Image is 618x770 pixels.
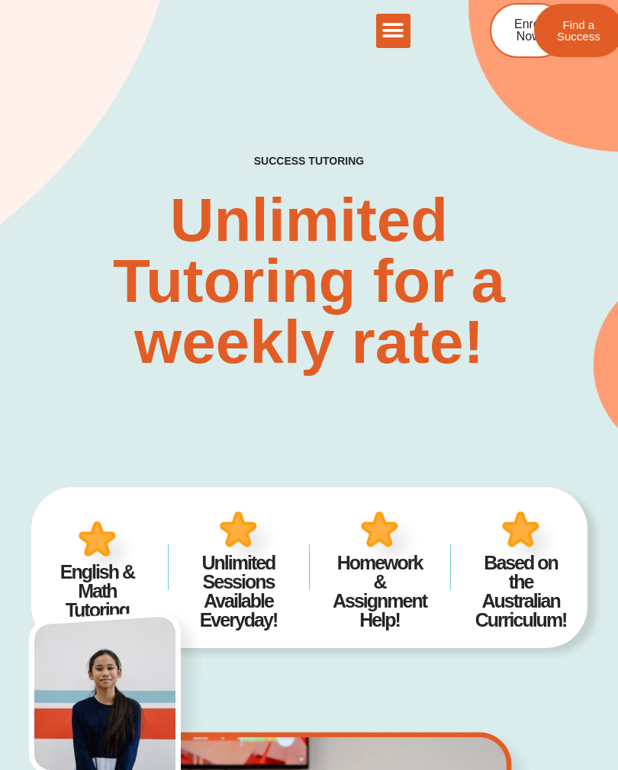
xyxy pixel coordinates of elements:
[473,553,568,630] h4: Based on the Australian Curriculum!
[376,14,410,48] div: Menu Toggle
[490,3,567,58] a: Enrol Now
[67,190,551,373] h2: Unlimited Tutoring for a weekly rate!
[557,19,600,42] span: Find a Success
[514,18,542,43] span: Enrol Now
[227,155,391,168] h4: SUCCESS TUTORING​
[50,563,145,620] h4: English & Math Tutoring
[191,553,286,630] h4: Unlimited Sessions Available Everyday!
[332,553,427,630] h4: Homework & Assignment Help!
